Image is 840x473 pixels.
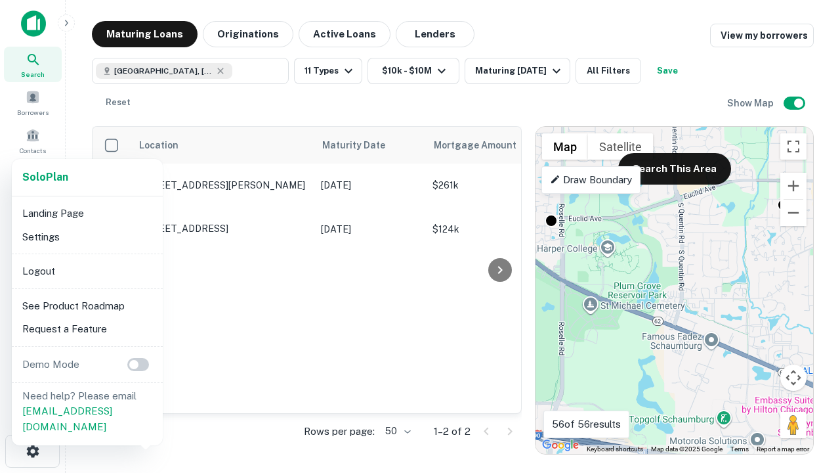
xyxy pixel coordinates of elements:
[17,225,157,249] li: Settings
[17,202,157,225] li: Landing Page
[17,357,85,372] p: Demo Mode
[22,405,112,432] a: [EMAIL_ADDRESS][DOMAIN_NAME]
[17,259,157,283] li: Logout
[774,326,840,389] iframe: Chat Widget
[22,169,68,185] a: SoloPlan
[17,294,157,318] li: See Product Roadmap
[17,317,157,341] li: Request a Feature
[22,171,68,183] strong: Solo Plan
[22,388,152,435] p: Need help? Please email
